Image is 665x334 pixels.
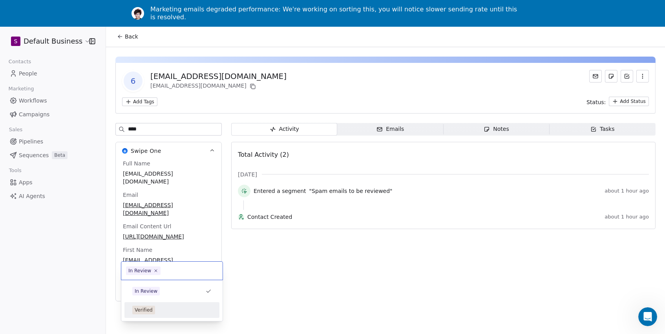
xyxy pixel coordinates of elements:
[150,6,521,21] div: Marketing emails degraded performance: We're working on sorting this, you will notice slower send...
[124,283,219,318] div: Suggestions
[128,267,151,274] div: In Review
[132,7,144,20] img: Profile image for Ram
[135,306,153,314] div: Verified
[638,307,657,326] iframe: Intercom live chat
[135,288,157,295] div: In Review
